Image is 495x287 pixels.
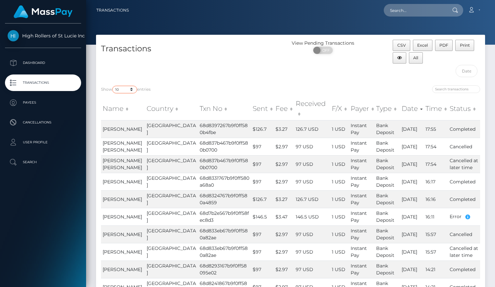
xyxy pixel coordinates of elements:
[294,138,330,155] td: 97 USD
[294,97,330,120] th: Received: activate to sort column ascending
[294,261,330,278] td: 97 USD
[251,225,274,243] td: $97
[8,118,78,127] p: Cancellations
[400,225,424,243] td: [DATE]
[101,97,145,120] th: Name: activate to sort column ascending
[145,155,198,173] td: [GEOGRAPHIC_DATA]
[400,97,424,120] th: Date: activate to sort column ascending
[274,173,294,190] td: $2.97
[198,173,251,190] td: 68d8331767b9f0ff580a68a0
[374,173,400,190] td: Bank Deposit
[5,134,81,151] a: User Profile
[274,120,294,138] td: $3.27
[374,243,400,261] td: Bank Deposit
[374,225,400,243] td: Bank Deposit
[274,155,294,173] td: $2.97
[274,243,294,261] td: $2.97
[294,225,330,243] td: 97 USD
[145,243,198,261] td: [GEOGRAPHIC_DATA]
[456,65,477,77] input: Date filter
[145,261,198,278] td: [GEOGRAPHIC_DATA]
[103,179,142,185] span: [PERSON_NAME]
[374,138,400,155] td: Bank Deposit
[330,138,349,155] td: 1 USD
[198,261,251,278] td: 68d8293167b9f0ff58095e02
[455,40,474,51] button: Print
[349,97,375,120] th: Payer: activate to sort column ascending
[424,155,448,173] td: 17:54
[251,173,274,190] td: $97
[413,40,432,51] button: Excel
[384,4,446,17] input: Search...
[251,190,274,208] td: $126.7
[400,173,424,190] td: [DATE]
[424,261,448,278] td: 14:21
[198,190,251,208] td: 68d8324767b9f0ff580a4859
[424,225,448,243] td: 15:57
[103,158,142,170] span: [PERSON_NAME] [PERSON_NAME]
[351,263,367,276] span: Instant Pay
[251,261,274,278] td: $97
[351,228,367,241] span: Instant Pay
[251,138,274,155] td: $97
[330,261,349,278] td: 1 USD
[330,120,349,138] td: 1 USD
[351,210,367,223] span: Instant Pay
[400,208,424,225] td: [DATE]
[8,98,78,108] p: Payees
[8,157,78,167] p: Search
[96,3,129,17] a: Transactions
[424,173,448,190] td: 16:17
[413,55,418,60] span: All
[198,138,251,155] td: 68d837b467b9f0ff580b0700
[103,231,142,237] span: [PERSON_NAME]
[330,173,349,190] td: 1 USD
[448,120,480,138] td: Completed
[400,243,424,261] td: [DATE]
[103,196,142,202] span: [PERSON_NAME]
[330,225,349,243] td: 1 USD
[317,47,333,54] span: OFF
[274,261,294,278] td: $2.97
[351,193,367,206] span: Instant Pay
[251,243,274,261] td: $97
[448,190,480,208] td: Completed
[351,158,367,170] span: Instant Pay
[8,58,78,68] p: Dashboard
[351,122,367,135] span: Instant Pay
[14,5,73,18] img: MassPay Logo
[5,114,81,131] a: Cancellations
[424,120,448,138] td: 17:55
[145,120,198,138] td: [GEOGRAPHIC_DATA]
[460,43,470,48] span: Print
[294,190,330,208] td: 126.7 USD
[103,126,142,132] span: [PERSON_NAME]
[351,140,367,153] span: Instant Pay
[103,266,142,272] span: [PERSON_NAME]
[103,140,142,153] span: [PERSON_NAME] [PERSON_NAME]
[198,208,251,225] td: 68d7b2e567b9f0ff58fec8d3
[294,120,330,138] td: 126.7 USD
[374,190,400,208] td: Bank Deposit
[198,225,251,243] td: 68d833eb67b9f0ff580a82ae
[400,120,424,138] td: [DATE]
[374,155,400,173] td: Bank Deposit
[400,261,424,278] td: [DATE]
[5,55,81,71] a: Dashboard
[351,175,367,188] span: Instant Pay
[145,190,198,208] td: [GEOGRAPHIC_DATA]
[5,94,81,111] a: Payees
[432,85,480,93] input: Search transactions
[101,43,286,55] h4: Transactions
[448,97,480,120] th: Status: activate to sort column ascending
[374,120,400,138] td: Bank Deposit
[103,214,142,220] span: [PERSON_NAME]
[101,86,151,93] label: Show entries
[439,43,448,48] span: PDF
[400,138,424,155] td: [DATE]
[397,43,406,48] span: CSV
[5,74,81,91] a: Transactions
[330,243,349,261] td: 1 USD
[330,208,349,225] td: 1 USD
[448,138,480,155] td: Cancelled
